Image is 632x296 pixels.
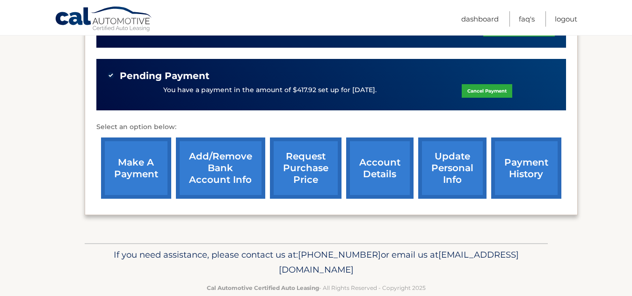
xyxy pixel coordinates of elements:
a: request purchase price [270,137,341,199]
a: Cal Automotive [55,6,153,33]
p: If you need assistance, please contact us at: or email us at [91,247,542,277]
a: Add/Remove bank account info [176,137,265,199]
a: FAQ's [519,11,535,27]
p: You have a payment in the amount of $417.92 set up for [DATE]. [163,85,377,95]
a: make a payment [101,137,171,199]
p: - All Rights Reserved - Copyright 2025 [91,283,542,293]
a: update personal info [418,137,487,199]
a: Dashboard [461,11,499,27]
a: Logout [555,11,577,27]
a: Cancel Payment [462,84,512,98]
a: payment history [491,137,561,199]
span: Pending Payment [120,70,210,82]
span: [EMAIL_ADDRESS][DOMAIN_NAME] [279,249,519,275]
strong: Cal Automotive Certified Auto Leasing [207,284,319,291]
span: [PHONE_NUMBER] [298,249,381,260]
img: check-green.svg [108,72,114,79]
a: account details [346,137,414,199]
p: Select an option below: [96,122,566,133]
